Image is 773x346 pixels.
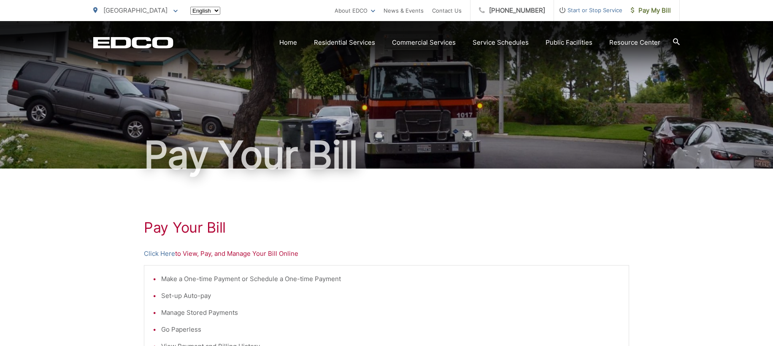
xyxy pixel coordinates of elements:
a: Home [279,38,297,48]
a: Public Facilities [546,38,592,48]
a: Resource Center [609,38,660,48]
a: About EDCO [335,5,375,16]
a: EDCD logo. Return to the homepage. [93,37,173,48]
li: Set-up Auto-pay [161,291,620,301]
li: Manage Stored Payments [161,308,620,318]
h1: Pay Your Bill [93,134,680,176]
li: Make a One-time Payment or Schedule a One-time Payment [161,274,620,284]
a: Commercial Services [392,38,456,48]
h1: Pay Your Bill [144,219,629,236]
li: Go Paperless [161,325,620,335]
p: to View, Pay, and Manage Your Bill Online [144,249,629,259]
a: Contact Us [432,5,462,16]
span: [GEOGRAPHIC_DATA] [103,6,168,14]
a: News & Events [384,5,424,16]
a: Residential Services [314,38,375,48]
a: Service Schedules [473,38,529,48]
select: Select a language [190,7,220,15]
span: Pay My Bill [631,5,671,16]
a: Click Here [144,249,175,259]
